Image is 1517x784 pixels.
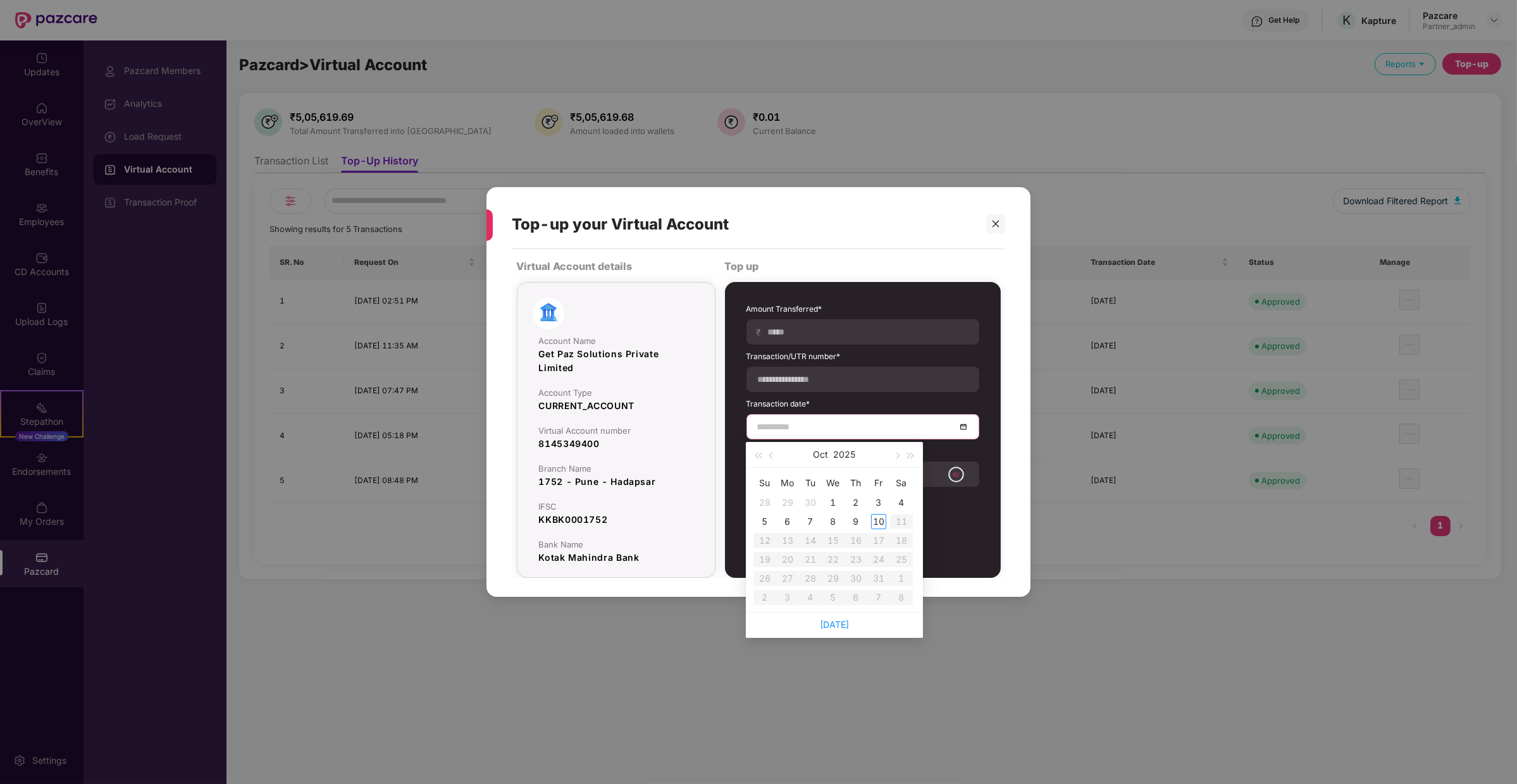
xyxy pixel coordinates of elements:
[799,473,822,493] th: Tu
[871,495,886,510] div: 3
[822,493,845,512] td: 2025-10-01
[871,514,886,529] div: 10
[753,493,776,512] td: 2025-09-28
[890,473,913,493] th: Sa
[539,513,693,527] div: KKBK0001752
[867,493,890,512] td: 2025-10-03
[539,539,693,549] div: Bank Name
[799,493,822,512] td: 2025-09-30
[746,303,979,319] label: Amount Transferred*
[822,473,845,493] th: We
[845,493,867,512] td: 2025-10-02
[803,514,818,529] div: 7
[845,512,867,531] td: 2025-10-09
[890,493,913,512] td: 2025-10-04
[746,398,979,414] label: Transaction date*
[845,473,867,493] th: Th
[826,495,841,510] div: 1
[820,619,849,630] a: [DATE]
[894,495,909,510] div: 4
[517,255,715,277] div: Virtual Account details
[867,473,890,493] th: Fr
[533,298,564,329] img: bank-image
[799,512,822,531] td: 2025-10-07
[867,512,890,531] td: 2025-10-10
[753,473,776,493] th: Su
[539,551,693,565] div: Kotak Mahindra Bank
[780,514,795,529] div: 6
[757,514,772,529] div: 5
[539,347,693,375] div: Get Paz Solutions Private Limited
[991,219,1000,228] span: close
[746,351,979,367] label: Transaction/UTR number*
[539,501,693,511] div: IFSC
[512,200,964,249] div: Top-up your Virtual Account
[776,512,799,531] td: 2025-10-06
[826,514,841,529] div: 8
[725,255,1001,277] div: Top up
[814,442,829,467] button: Oct
[539,426,693,436] div: Virtual Account number
[539,336,693,346] div: Account Name
[780,495,795,510] div: 29
[848,514,864,529] div: 9
[757,495,772,510] div: 28
[822,512,845,531] td: 2025-10-08
[776,493,799,512] td: 2025-09-29
[953,471,960,478] text: 60
[539,388,693,398] div: Account Type
[776,473,799,493] th: Mo
[539,475,693,489] div: 1752 - Pune - Hadapsar
[539,399,693,413] div: CURRENT_ACCOUNT
[753,512,776,531] td: 2025-10-05
[848,495,864,510] div: 2
[539,437,693,451] div: 8145349400
[834,442,856,467] button: 2025
[803,495,818,510] div: 30
[757,326,767,338] span: ₹
[539,463,693,474] div: Branch Name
